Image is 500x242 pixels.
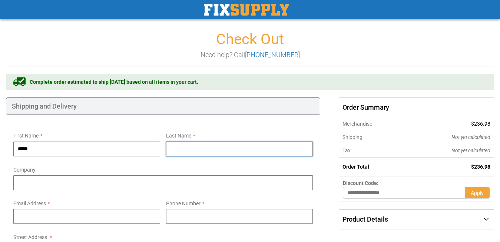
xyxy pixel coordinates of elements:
span: Not yet calculated [451,134,490,140]
strong: Order Total [342,164,369,170]
img: Fix Industrial Supply [204,4,289,16]
div: Shipping and Delivery [6,97,320,115]
span: Phone Number [166,200,201,206]
span: Order Summary [339,97,494,117]
span: Complete order estimated to ship [DATE] based on all items in your cart. [30,78,198,86]
span: Email Address [13,200,46,206]
a: [PHONE_NUMBER] [245,51,300,59]
span: Street Address [13,234,47,240]
button: Apply [465,187,490,199]
h3: Need help? Call [6,51,494,59]
span: Last Name [166,133,191,139]
th: Merchandise [339,117,408,130]
span: Company [13,167,36,173]
span: Product Details [342,215,388,223]
span: $236.98 [471,164,490,170]
span: Shipping [342,134,362,140]
span: $236.98 [471,121,490,127]
h1: Check Out [6,31,494,47]
span: First Name [13,133,39,139]
th: Tax [339,144,408,158]
span: Apply [471,190,484,196]
a: store logo [204,4,289,16]
span: Not yet calculated [451,147,490,153]
span: Discount Code: [343,180,378,186]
